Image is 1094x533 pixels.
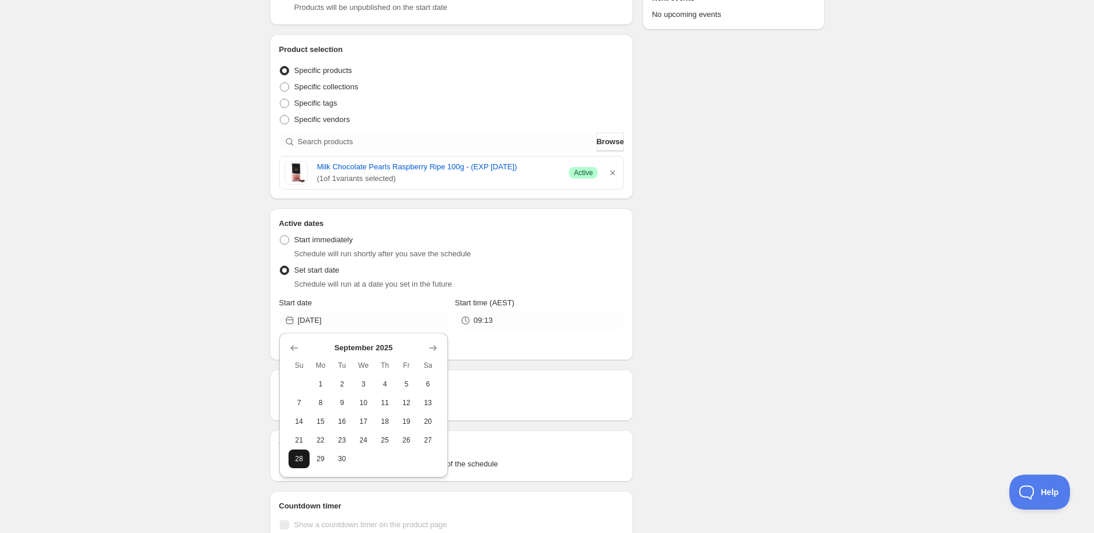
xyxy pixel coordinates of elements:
span: 29 [314,454,327,464]
span: Mo [314,361,327,370]
span: 12 [400,398,412,407]
button: Friday September 12 2025 [395,393,417,412]
span: 2 [336,379,348,389]
button: Saturday September 13 2025 [417,393,439,412]
th: Monday [310,356,331,375]
span: Set start date [294,266,339,274]
span: Th [379,361,391,370]
span: 15 [314,417,327,426]
span: 30 [336,454,348,464]
span: 25 [379,436,391,445]
span: 10 [357,398,370,407]
span: 3 [357,379,370,389]
button: Monday September 15 2025 [310,412,331,431]
th: Sunday [289,356,310,375]
span: 19 [400,417,412,426]
button: Thursday September 25 2025 [374,431,396,450]
p: No upcoming events [652,9,815,20]
iframe: Toggle Customer Support [1009,475,1071,510]
button: Sunday September 28 2025 [289,450,310,468]
span: 17 [357,417,370,426]
button: Saturday September 27 2025 [417,431,439,450]
span: 28 [293,454,305,464]
button: Tuesday September 9 2025 [331,393,353,412]
h2: Countdown timer [279,500,624,512]
span: Start time (AEST) [455,298,515,307]
th: Wednesday [353,356,374,375]
span: Active [574,168,593,177]
th: Thursday [374,356,396,375]
button: Tuesday September 30 2025 [331,450,353,468]
span: 22 [314,436,327,445]
span: Browse [596,136,624,148]
span: 9 [336,398,348,407]
button: Wednesday September 3 2025 [353,375,374,393]
span: Show a countdown timer on the product page [294,520,447,529]
span: 16 [336,417,348,426]
button: Sunday September 21 2025 [289,431,310,450]
span: 27 [422,436,434,445]
th: Saturday [417,356,439,375]
h2: Repeating [279,379,624,391]
span: We [357,361,370,370]
h2: Tags [279,440,624,451]
span: 26 [400,436,412,445]
button: Monday September 1 2025 [310,375,331,393]
button: Friday September 5 2025 [395,375,417,393]
button: Monday September 8 2025 [310,393,331,412]
img: Milk Chocolate Pearls Raspberry Ripe 100g - (EXP 26/05/2024)-Indulgence-Godiva-iPantry-australia [284,161,308,184]
button: Tuesday September 16 2025 [331,412,353,431]
button: Friday September 26 2025 [395,431,417,450]
span: 1 [314,379,327,389]
span: 14 [293,417,305,426]
span: 21 [293,436,305,445]
span: 11 [379,398,391,407]
span: Products will be unpublished on the start date [294,3,447,12]
span: 7 [293,398,305,407]
span: Specific vendors [294,115,350,124]
button: Wednesday September 24 2025 [353,431,374,450]
span: Start date [279,298,312,307]
button: Sunday September 7 2025 [289,393,310,412]
span: 23 [336,436,348,445]
th: Tuesday [331,356,353,375]
span: 4 [379,379,391,389]
button: Saturday September 6 2025 [417,375,439,393]
span: Specific tags [294,99,338,107]
button: Thursday September 4 2025 [374,375,396,393]
span: 5 [400,379,412,389]
span: 6 [422,379,434,389]
span: ( 1 of 1 variants selected) [317,173,560,184]
span: 20 [422,417,434,426]
button: Show previous month, August 2025 [286,340,303,356]
span: Specific products [294,66,352,75]
span: 13 [422,398,434,407]
button: Tuesday September 23 2025 [331,431,353,450]
button: Wednesday September 10 2025 [353,393,374,412]
a: Milk Chocolate Pearls Raspberry Ripe 100g - (EXP [DATE]) [317,161,560,173]
button: Sunday September 14 2025 [289,412,310,431]
button: Monday September 29 2025 [310,450,331,468]
button: Saturday September 20 2025 [417,412,439,431]
span: 24 [357,436,370,445]
button: Thursday September 18 2025 [374,412,396,431]
button: Show next month, October 2025 [425,340,441,356]
button: Friday September 19 2025 [395,412,417,431]
span: 8 [314,398,327,407]
span: Tu [336,361,348,370]
span: Fr [400,361,412,370]
span: Schedule will run at a date you set in the future [294,280,452,288]
button: Tuesday September 2 2025 [331,375,353,393]
button: Wednesday September 17 2025 [353,412,374,431]
span: Start immediately [294,235,353,244]
span: Sa [422,361,434,370]
span: Specific collections [294,82,359,91]
span: Schedule will run shortly after you save the schedule [294,249,471,258]
span: Su [293,361,305,370]
button: Browse [596,133,624,151]
button: Monday September 22 2025 [310,431,331,450]
input: Search products [298,133,595,151]
span: 18 [379,417,391,426]
button: Thursday September 11 2025 [374,393,396,412]
h2: Active dates [279,218,624,229]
